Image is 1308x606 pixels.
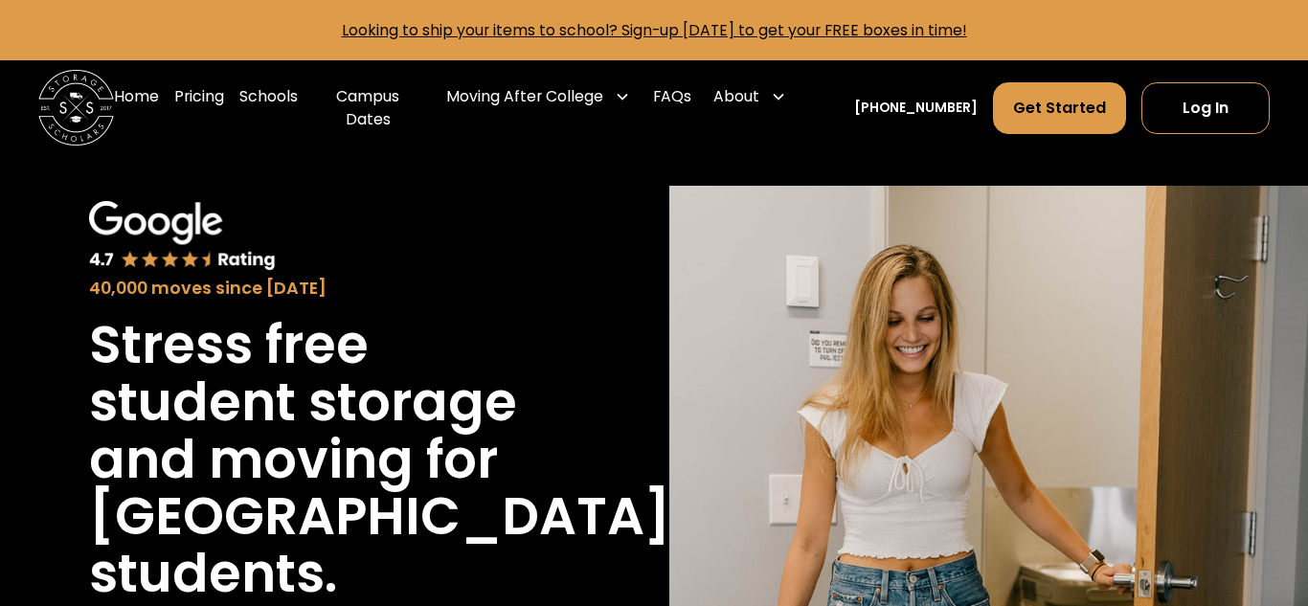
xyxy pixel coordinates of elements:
a: Schools [239,70,298,146]
img: Storage Scholars main logo [38,70,114,146]
a: Looking to ship your items to school? Sign-up [DATE] to get your FREE boxes in time! [342,19,967,41]
h1: [GEOGRAPHIC_DATA] [89,488,670,546]
h1: Stress free student storage and moving for [89,317,549,489]
a: Home [114,70,159,146]
div: 40,000 moves since [DATE] [89,276,549,302]
h1: students. [89,546,337,603]
img: Google 4.7 star rating [89,201,275,272]
a: [PHONE_NUMBER] [854,98,978,118]
a: FAQs [653,70,691,146]
div: Moving After College [439,70,638,123]
div: Moving After College [446,85,603,108]
a: Campus Dates [312,70,423,146]
div: About [706,70,794,123]
div: About [713,85,759,108]
a: Log In [1141,82,1271,133]
a: Get Started [993,82,1126,133]
a: Pricing [174,70,224,146]
a: home [38,70,114,146]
